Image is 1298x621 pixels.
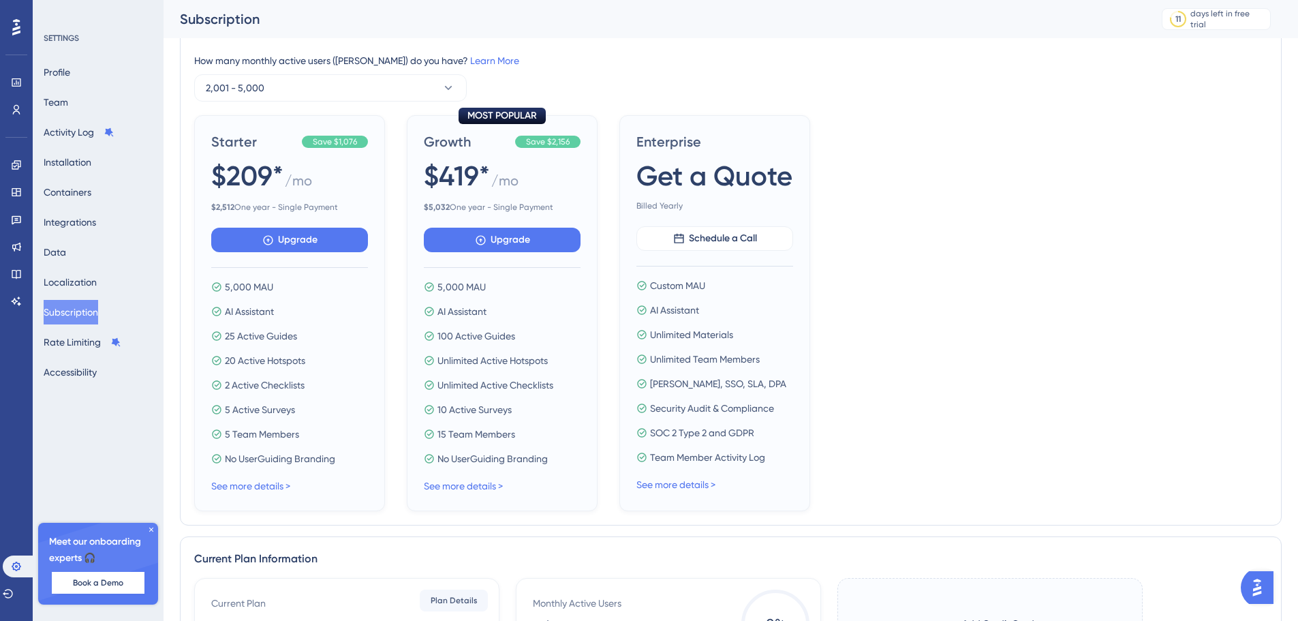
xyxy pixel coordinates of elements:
[44,180,91,205] button: Containers
[44,270,97,294] button: Localization
[278,232,318,248] span: Upgrade
[206,80,264,96] span: 2,001 - 5,000
[437,328,515,344] span: 100 Active Guides
[225,426,299,442] span: 5 Team Members
[437,352,548,369] span: Unlimited Active Hotspots
[44,120,114,145] button: Activity Log
[1241,567,1282,608] iframe: UserGuiding AI Assistant Launcher
[437,279,486,295] span: 5,000 MAU
[44,300,98,324] button: Subscription
[1190,8,1266,30] div: days left in free trial
[650,302,699,318] span: AI Assistant
[194,551,1267,567] div: Current Plan Information
[437,451,548,467] span: No UserGuiding Branding
[437,303,486,320] span: AI Assistant
[313,136,357,147] span: Save $1,076
[650,449,765,466] span: Team Member Activity Log
[650,351,760,367] span: Unlimited Team Members
[424,202,581,213] span: One year - Single Payment
[211,202,234,212] b: $ 2,512
[225,451,335,467] span: No UserGuiding Branding
[533,595,621,611] div: Monthly Active Users
[424,228,581,252] button: Upgrade
[437,377,553,393] span: Unlimited Active Checklists
[636,479,715,490] a: See more details >
[211,481,290,491] a: See more details >
[526,136,570,147] span: Save $2,156
[650,277,705,294] span: Custom MAU
[211,157,283,195] span: $209*
[44,33,154,44] div: SETTINGS
[689,230,757,247] span: Schedule a Call
[52,572,144,594] button: Book a Demo
[437,402,512,418] span: 10 Active Surveys
[420,590,488,611] button: Plan Details
[225,402,295,418] span: 5 Active Surveys
[44,60,70,85] button: Profile
[636,157,792,195] span: Get a Quote
[225,303,274,320] span: AI Assistant
[491,171,519,196] span: / mo
[437,426,515,442] span: 15 Team Members
[285,171,312,196] span: / mo
[491,232,530,248] span: Upgrade
[44,330,121,354] button: Rate Limiting
[194,74,467,102] button: 2,001 - 5,000
[636,200,793,211] span: Billed Yearly
[424,202,450,212] b: $ 5,032
[211,595,266,611] div: Current Plan
[225,352,305,369] span: 20 Active Hotspots
[424,157,490,195] span: $419*
[225,377,305,393] span: 2 Active Checklists
[225,279,273,295] span: 5,000 MAU
[636,132,793,151] span: Enterprise
[650,425,754,441] span: SOC 2 Type 2 and GDPR
[650,376,786,392] span: [PERSON_NAME], SSO, SLA, DPA
[211,202,368,213] span: One year - Single Payment
[459,108,546,124] div: MOST POPULAR
[470,55,519,66] a: Learn More
[73,577,123,588] span: Book a Demo
[44,90,68,115] button: Team
[180,10,1128,29] div: Subscription
[431,595,478,606] span: Plan Details
[44,240,66,264] button: Data
[650,400,774,416] span: Security Audit & Compliance
[1175,14,1181,25] div: 11
[44,360,97,384] button: Accessibility
[636,226,793,251] button: Schedule a Call
[211,132,296,151] span: Starter
[424,132,510,151] span: Growth
[49,534,147,566] span: Meet our onboarding experts 🎧
[650,327,733,343] span: Unlimited Materials
[44,210,96,234] button: Integrations
[194,52,1267,69] div: How many monthly active users ([PERSON_NAME]) do you have?
[225,328,297,344] span: 25 Active Guides
[211,228,368,252] button: Upgrade
[424,481,503,491] a: See more details >
[44,150,91,175] button: Installation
